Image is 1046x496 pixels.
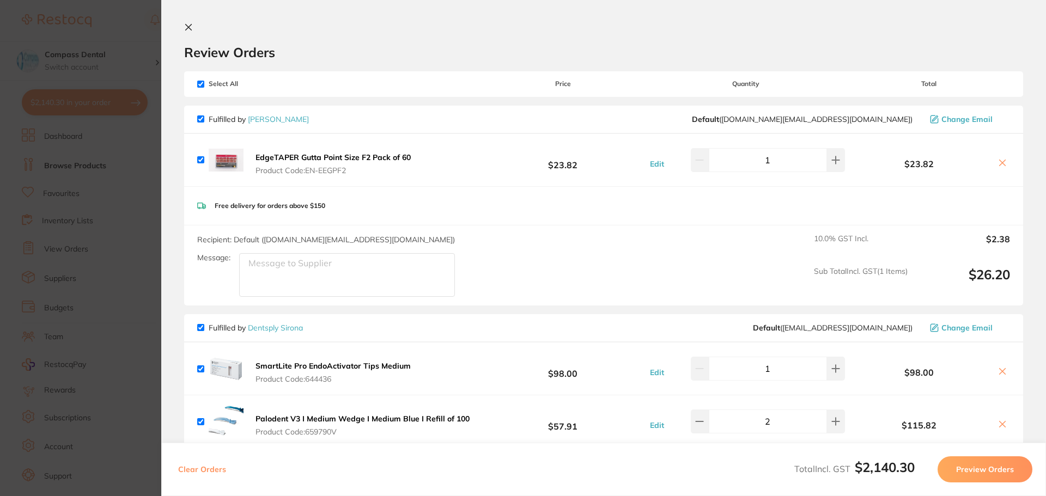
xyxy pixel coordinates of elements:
label: Message: [197,253,230,262]
a: Dentsply Sirona [248,323,303,333]
p: Fulfilled by [209,115,309,124]
span: Change Email [941,115,993,124]
span: Product Code: EN-EEGPF2 [256,166,411,175]
img: a3IwNWF3ag [209,351,244,386]
span: Sub Total Incl. GST ( 1 Items) [814,267,908,297]
button: Edit [647,159,667,169]
button: Edit [647,420,667,430]
span: Price [482,80,644,88]
button: EdgeTAPER Gutta Point Size F2 Pack of 60 Product Code:EN-EEGPF2 [252,152,414,175]
span: Total [848,80,1010,88]
b: $98.00 [482,359,644,379]
b: $23.82 [848,159,990,169]
button: Change Email [927,323,1010,333]
button: Edit [647,368,667,377]
span: customer.care@henryschein.com.au [692,115,913,124]
span: Select All [197,80,306,88]
b: $115.82 [848,420,990,430]
span: clientservices@dentsplysirona.com [753,323,913,332]
p: Free delivery for orders above $150 [215,202,325,210]
b: $57.91 [482,412,644,432]
button: SmartLite Pro EndoActivator Tips Medium Product Code:644436 [252,361,414,384]
img: bWNqOGhtYQ [209,143,244,177]
button: Palodent V3 I Medium Wedge I Medium Blue I Refill of 100 Product Code:659790V [252,414,473,437]
b: $23.82 [482,150,644,170]
span: 10.0 % GST Incl. [814,234,908,258]
h2: Review Orders [184,44,1023,60]
b: Default [753,323,780,333]
b: Default [692,114,719,124]
b: $2,140.30 [855,459,915,475]
span: Change Email [941,323,993,332]
span: Recipient: Default ( [DOMAIN_NAME][EMAIL_ADDRESS][DOMAIN_NAME] ) [197,235,455,244]
button: Change Email [927,114,1010,124]
img: c3ZydTJkMw [209,404,244,439]
a: [PERSON_NAME] [248,114,309,124]
button: Clear Orders [175,456,229,482]
output: $2.38 [916,234,1010,258]
b: EdgeTAPER Gutta Point Size F2 Pack of 60 [256,152,411,162]
b: $98.00 [848,368,990,377]
span: Product Code: 644436 [256,375,411,383]
button: Preview Orders [938,456,1032,482]
b: SmartLite Pro EndoActivator Tips Medium [256,361,411,371]
output: $26.20 [916,267,1010,297]
b: Palodent V3 I Medium Wedge I Medium Blue I Refill of 100 [256,414,470,424]
span: Total Incl. GST [794,463,915,474]
span: Quantity [644,80,848,88]
span: Product Code: 659790V [256,427,470,436]
p: Fulfilled by [209,323,303,332]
